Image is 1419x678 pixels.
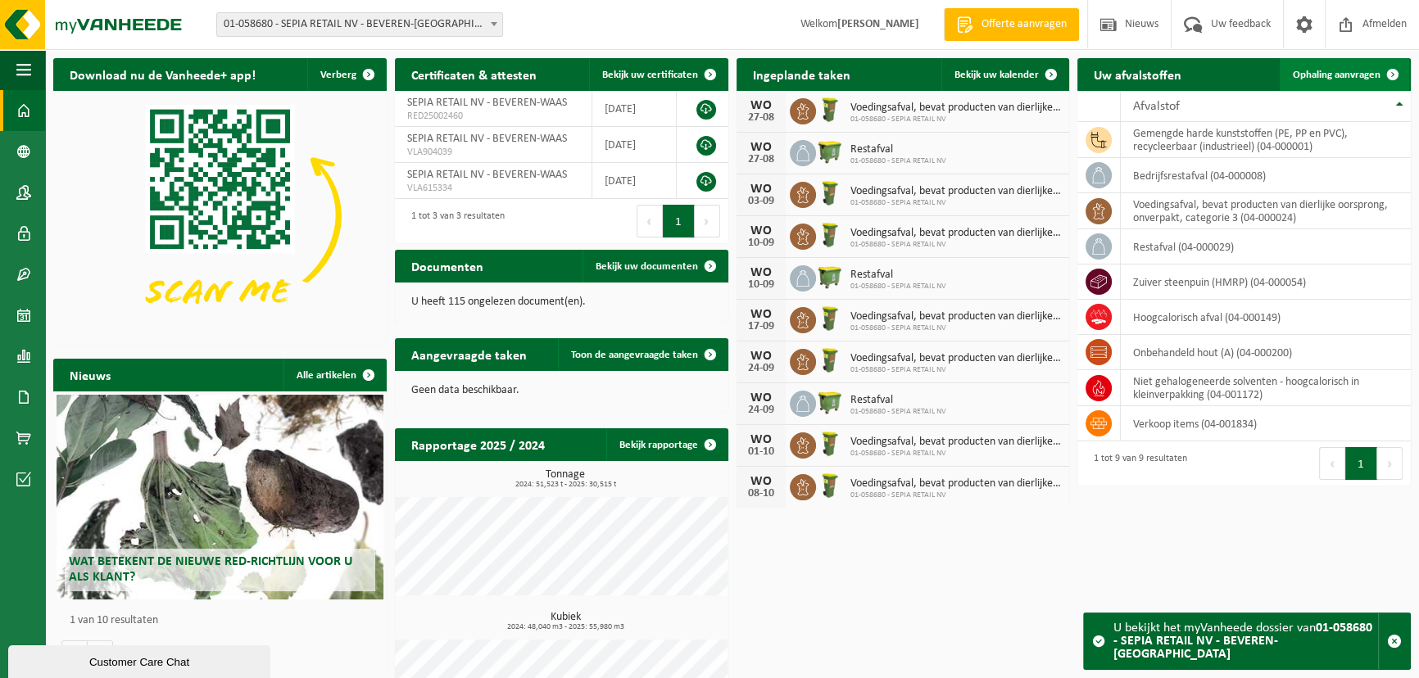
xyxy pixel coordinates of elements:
[407,182,579,195] span: VLA615334
[745,350,778,363] div: WO
[1121,370,1411,406] td: niet gehalogeneerde solventen - hoogcalorisch in kleinverpakking (04-001172)
[637,205,663,237] button: Previous
[745,196,778,207] div: 03-09
[411,385,712,396] p: Geen data beschikbaar.
[850,407,946,417] span: 01-058680 - SEPIA RETAIL NV
[850,185,1062,198] span: Voedingsafval, bevat producten van dierlijke oorsprong, onverpakt, categorie 3
[395,250,500,282] h2: Documenten
[745,266,778,279] div: WO
[1121,122,1411,158] td: gemengde harde kunststoffen (PE, PP en PVC), recycleerbaar (industrieel) (04-000001)
[1121,229,1411,264] td: restafval (04-000029)
[596,261,698,272] span: Bekijk uw documenten
[745,405,778,416] div: 24-09
[307,58,385,91] button: Verberg
[592,127,677,163] td: [DATE]
[850,227,1062,240] span: Voedingsafval, bevat producten van dierlijke oorsprong, onverpakt, categorie 3
[1121,264,1411,300] td: zuiver steenpuin (HMRP) (04-000054)
[850,240,1062,250] span: 01-058680 - SEPIA RETAIL NV
[850,156,946,166] span: 01-058680 - SEPIA RETAIL NV
[53,58,272,90] h2: Download nu de Vanheede+ app!
[737,58,867,90] h2: Ingeplande taken
[407,110,579,123] span: RED25002460
[954,70,1039,80] span: Bekijk uw kalender
[745,183,778,196] div: WO
[1293,70,1380,80] span: Ophaling aanvragen
[70,615,379,626] p: 1 van 10 resultaten
[850,143,946,156] span: Restafval
[850,323,1062,333] span: 01-058680 - SEPIA RETAIL NV
[69,555,352,584] span: Wat betekent de nieuwe RED-richtlijn voor u als klant?
[217,13,502,36] span: 01-058680 - SEPIA RETAIL NV - BEVEREN-WAAS
[395,428,561,460] h2: Rapportage 2025 / 2024
[816,305,844,332] img: WB-0060-HPE-GN-50
[53,359,127,391] h2: Nieuws
[816,179,844,207] img: WB-0060-HPE-GN-50
[695,205,720,237] button: Next
[850,269,946,282] span: Restafval
[395,58,553,90] h2: Certificaten & attesten
[602,70,698,80] span: Bekijk uw certificaten
[395,338,543,370] h2: Aangevraagde taken
[1113,621,1372,661] strong: 01-058680 - SEPIA RETAIL NV - BEVEREN-[GEOGRAPHIC_DATA]
[583,250,727,282] a: Bekijk uw documenten
[745,279,778,291] div: 10-09
[837,18,919,30] strong: [PERSON_NAME]
[745,308,778,321] div: WO
[745,141,778,154] div: WO
[403,203,505,239] div: 1 tot 3 van 3 resultaten
[816,138,844,165] img: WB-1100-HPE-GN-50
[850,352,1062,365] span: Voedingsafval, bevat producten van dierlijke oorsprong, onverpakt, categorie 3
[663,205,695,237] button: 1
[850,394,946,407] span: Restafval
[745,433,778,446] div: WO
[1113,613,1378,669] div: U bekijkt het myVanheede dossier van
[589,58,727,91] a: Bekijk uw certificaten
[216,12,503,37] span: 01-058680 - SEPIA RETAIL NV - BEVEREN-WAAS
[403,623,728,631] span: 2024: 48,040 m3 - 2025: 55,980 m3
[8,642,274,678] iframe: chat widget
[850,449,1062,459] span: 01-058680 - SEPIA RETAIL NV
[745,321,778,332] div: 17-09
[850,310,1062,323] span: Voedingsafval, bevat producten van dierlijke oorsprong, onverpakt, categorie 3
[407,97,567,109] span: SEPIA RETAIL NV - BEVEREN-WAAS
[283,359,385,391] a: Alle artikelen
[745,391,778,405] div: WO
[1121,300,1411,335] td: hoogcalorisch afval (04-000149)
[745,446,778,458] div: 01-10
[941,58,1068,91] a: Bekijk uw kalender
[850,198,1062,208] span: 01-058680 - SEPIA RETAIL NV
[944,8,1079,41] a: Offerte aanvragen
[745,154,778,165] div: 27-08
[816,430,844,458] img: WB-0060-HPE-GN-50
[745,99,778,112] div: WO
[592,91,677,127] td: [DATE]
[745,224,778,237] div: WO
[816,388,844,416] img: WB-1100-HPE-GN-50
[850,102,1062,115] span: Voedingsafval, bevat producten van dierlijke oorsprong, onverpakt, categorie 3
[1377,447,1403,480] button: Next
[816,472,844,499] img: WB-0060-HPE-GN-50
[850,436,1062,449] span: Voedingsafval, bevat producten van dierlijke oorsprong, onverpakt, categorie 3
[1121,193,1411,229] td: voedingsafval, bevat producten van dierlijke oorsprong, onverpakt, categorie 3 (04-000024)
[816,221,844,249] img: WB-0060-HPE-GN-50
[850,282,946,292] span: 01-058680 - SEPIA RETAIL NV
[88,640,113,673] button: Volgende
[558,338,727,371] a: Toon de aangevraagde taken
[571,350,698,360] span: Toon de aangevraagde taken
[850,115,1062,124] span: 01-058680 - SEPIA RETAIL NV
[745,237,778,249] div: 10-09
[606,428,727,461] a: Bekijk rapportage
[1077,58,1198,90] h2: Uw afvalstoffen
[403,481,728,489] span: 2024: 51,523 t - 2025: 30,515 t
[403,612,728,631] h3: Kubiek
[592,163,677,199] td: [DATE]
[61,640,88,673] button: Vorige
[411,296,712,308] p: U heeft 115 ongelezen document(en).
[403,469,728,489] h3: Tonnage
[745,112,778,124] div: 27-08
[1345,447,1377,480] button: 1
[1121,158,1411,193] td: bedrijfsrestafval (04-000008)
[745,363,778,374] div: 24-09
[57,395,383,599] a: Wat betekent de nieuwe RED-richtlijn voor u als klant?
